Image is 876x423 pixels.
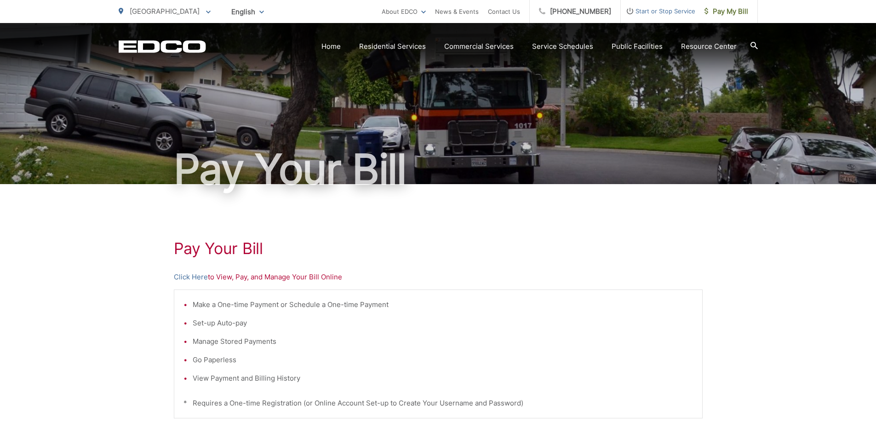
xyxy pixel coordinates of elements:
[704,6,748,17] span: Pay My Bill
[193,373,693,384] li: View Payment and Billing History
[435,6,479,17] a: News & Events
[193,318,693,329] li: Set-up Auto-pay
[130,7,200,16] span: [GEOGRAPHIC_DATA]
[681,41,737,52] a: Resource Center
[193,354,693,365] li: Go Paperless
[119,40,206,53] a: EDCD logo. Return to the homepage.
[183,398,693,409] p: * Requires a One-time Registration (or Online Account Set-up to Create Your Username and Password)
[488,6,520,17] a: Contact Us
[174,239,703,258] h1: Pay Your Bill
[532,41,593,52] a: Service Schedules
[193,336,693,347] li: Manage Stored Payments
[444,41,514,52] a: Commercial Services
[174,272,208,283] a: Click Here
[359,41,426,52] a: Residential Services
[119,146,758,192] h1: Pay Your Bill
[321,41,341,52] a: Home
[612,41,663,52] a: Public Facilities
[193,299,693,310] li: Make a One-time Payment or Schedule a One-time Payment
[382,6,426,17] a: About EDCO
[174,272,703,283] p: to View, Pay, and Manage Your Bill Online
[224,4,271,20] span: English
